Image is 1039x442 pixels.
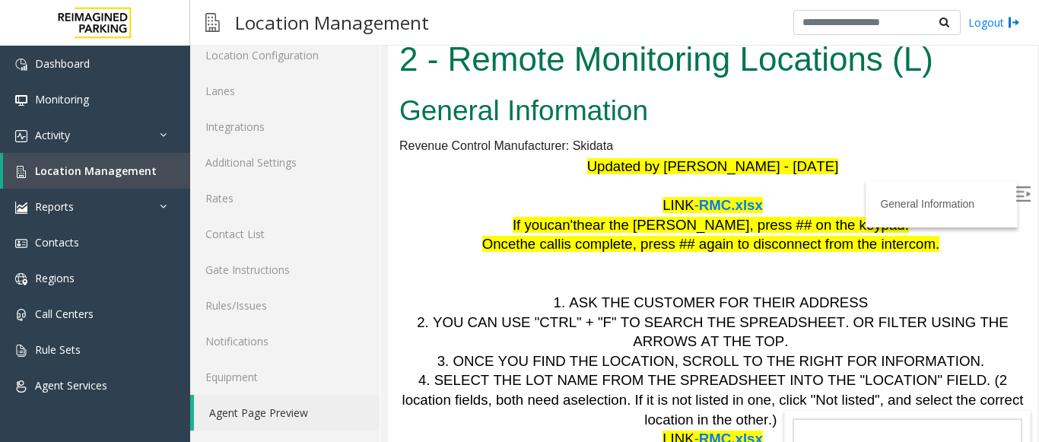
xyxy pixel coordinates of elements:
[190,180,380,216] a: Rates
[49,320,596,335] span: 3. ONCE YOU FIND THE LOCATION, SCROLL TO THE RIGHT FOR INFORMATION.
[15,309,27,321] img: 'icon'
[35,128,70,142] span: Activity
[190,73,380,109] a: Lanes
[15,130,27,142] img: 'icon'
[11,58,638,97] h2: General Information
[968,14,1020,30] a: Logout
[199,125,451,141] span: Updated by [PERSON_NAME] - [DATE]
[29,281,624,316] span: 2. YOU CAN USE "CTRL" + "F" TO SEARCH THE SPREADSHEET. OR FILTER USING THE ARROWS AT THE TOP.
[190,109,380,145] a: Integrations
[11,106,225,119] span: Revenue Control Manufacturer: Skidata
[1008,14,1020,30] img: logout
[15,345,27,357] img: 'icon'
[311,399,375,412] a: RMC.xlsx
[190,288,380,323] a: Rules/Issues
[15,166,27,178] img: 'icon'
[307,164,311,180] span: -
[35,92,89,107] span: Monitoring
[173,202,551,218] span: is complete, press ## again to disconnect from the intercom.
[94,202,129,218] span: Once
[194,395,380,431] a: Agent Page Preview
[35,56,90,71] span: Dashboard
[160,183,189,199] span: can't
[239,358,640,394] span: . If it is not listed in one, click "Not listed", and select the correct location in the other.)
[190,323,380,359] a: Notifications
[628,153,643,168] img: Open/Close Sidebar Menu
[3,153,190,189] a: Location Management
[35,235,79,250] span: Contacts
[128,202,173,218] span: the call
[190,145,380,180] a: Additional Settings
[11,2,638,49] h1: 2 - Remote Monitoring Locations (L)
[35,342,81,357] span: Rule Sets
[35,164,157,178] span: Location Management
[15,202,27,214] img: 'icon'
[190,359,380,395] a: Equipment
[35,307,94,321] span: Call Centers
[189,183,521,199] span: hear the [PERSON_NAME], press ## on the keypad.
[307,397,311,413] span: -
[492,164,586,176] a: General Information
[35,378,107,393] span: Agent Services
[35,199,74,214] span: Reports
[125,183,160,199] span: If you
[14,339,624,374] span: 4. SELECT THE LOT NAME FROM THE SPREADSHEET INTO THE "LOCATION" FIELD. (2 location fields, both n...
[311,397,375,413] span: RMC.xlsx
[15,59,27,71] img: 'icon'
[311,166,375,179] a: RMC.xlsx
[35,271,75,285] span: Regions
[15,94,27,107] img: 'icon'
[227,4,437,41] h3: Location Management
[166,261,481,277] span: 1. ASK THE CUSTOMER FOR THEIR ADDRESS
[275,164,306,180] span: LINK
[275,397,306,413] span: LINK
[190,216,380,252] a: Contact List
[311,164,375,180] span: RMC.xlsx
[190,252,380,288] a: Gate Instructions
[15,273,27,285] img: 'icon'
[183,358,239,374] span: selection
[205,4,220,41] img: pageIcon
[15,237,27,250] img: 'icon'
[15,380,27,393] img: 'icon'
[190,37,380,73] a: Location Configuration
